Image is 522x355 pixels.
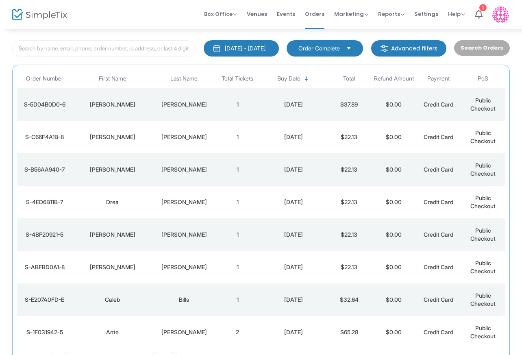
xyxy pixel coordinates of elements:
td: $0.00 [372,88,416,121]
span: Box Office [204,10,237,18]
div: GABRIEL [155,166,213,174]
div: 8/18/2025 [262,263,325,271]
div: Gabriel [155,198,213,206]
th: Total Tickets [215,69,260,88]
td: $22.13 [327,218,372,251]
div: 1 [479,4,487,11]
input: Search by name, email, phone, order number, ip address, or last 4 digits of card [12,40,196,57]
div: S-C66F4A1B-8 [19,133,70,141]
div: S-5D04B0D0-6 [19,100,70,109]
td: 1 [215,251,260,283]
div: Ante [74,328,151,336]
td: 1 [215,283,260,316]
div: S-4ED6B11B-7 [19,198,70,206]
m-button: Advanced filters [371,40,446,57]
td: 1 [215,186,260,218]
th: Refund Amount [372,69,416,88]
span: Orders [305,4,324,24]
span: Order Complete [298,44,340,52]
div: S-ABFBD0A1-8 [19,263,70,271]
span: Credit Card [424,264,453,270]
td: $0.00 [372,283,416,316]
span: Public Checkout [470,325,496,340]
div: Data table [17,69,505,348]
td: $22.13 [327,251,372,283]
div: S-E207A0FD-E [19,296,70,304]
div: Yesenia [74,133,151,141]
span: First Name [99,75,126,82]
span: Public Checkout [470,162,496,177]
td: $37.89 [327,88,372,121]
div: 8/18/2025 [262,133,325,141]
div: S-4BF20921-5 [19,231,70,239]
div: Drea [74,198,151,206]
img: monthly [213,44,221,52]
th: Total [327,69,372,88]
span: Credit Card [424,329,453,335]
td: $22.13 [327,186,372,218]
span: Marketing [334,10,368,18]
td: 2 [215,316,260,348]
span: Public Checkout [470,129,496,144]
span: Credit Card [424,198,453,205]
span: PoS [478,75,488,82]
span: Events [277,4,295,24]
div: S-B56AA940-7 [19,166,70,174]
div: ANDREA [74,166,151,174]
div: S-1F031942-5 [19,328,70,336]
button: Select [343,44,355,53]
td: 1 [215,218,260,251]
td: $22.13 [327,121,372,153]
button: [DATE] - [DATE] [204,40,279,57]
td: $0.00 [372,251,416,283]
div: Alishia [74,263,151,271]
td: $0.00 [372,316,416,348]
span: Credit Card [424,296,453,303]
td: 1 [215,121,260,153]
td: $0.00 [372,121,416,153]
div: Bills [155,296,213,304]
span: Settings [414,4,438,24]
span: Public Checkout [470,194,496,209]
span: Help [448,10,465,18]
div: 8/18/2025 [262,231,325,239]
span: Payment [427,75,450,82]
span: Public Checkout [470,292,496,307]
div: [DATE] - [DATE] [225,44,265,52]
div: Anita [74,231,151,239]
span: Credit Card [424,166,453,173]
span: Public Checkout [470,259,496,274]
td: $0.00 [372,153,416,186]
div: Chapman [155,133,213,141]
div: Smith [155,328,213,336]
div: 8/18/2025 [262,198,325,206]
td: $0.00 [372,186,416,218]
span: Venues [247,4,267,24]
td: $22.13 [327,153,372,186]
div: Caleb [74,296,151,304]
span: Credit Card [424,101,453,108]
span: Buy Date [277,75,300,82]
div: Dorris [155,263,213,271]
div: Boozer [155,100,213,109]
span: Reports [378,10,405,18]
span: Public Checkout [470,227,496,242]
span: Credit Card [424,231,453,238]
div: 8/18/2025 [262,166,325,174]
div: MARCI [74,100,151,109]
td: 1 [215,153,260,186]
td: $0.00 [372,218,416,251]
span: Order Number [26,75,63,82]
span: Public Checkout [470,97,496,112]
td: $65.28 [327,316,372,348]
img: filter [380,44,388,52]
span: Credit Card [424,133,453,140]
div: 8/17/2025 [262,296,325,304]
span: Last Name [170,75,198,82]
div: 8/17/2025 [262,328,325,336]
span: Sortable [303,76,310,82]
td: 1 [215,88,260,121]
div: 8/19/2025 [262,100,325,109]
td: $32.64 [327,283,372,316]
div: Brooks [155,231,213,239]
